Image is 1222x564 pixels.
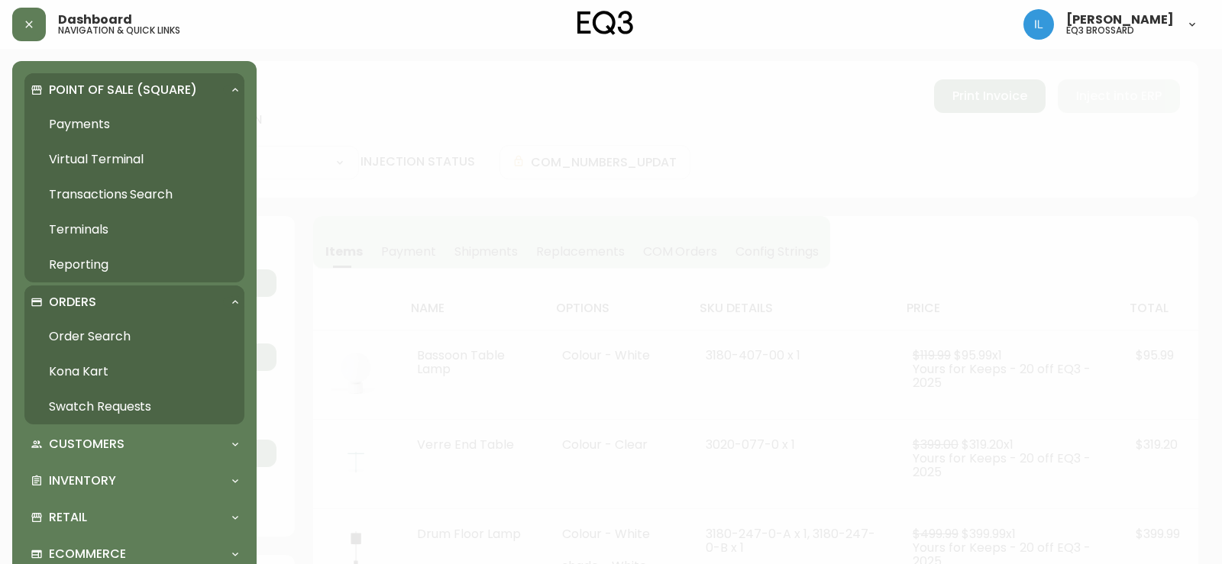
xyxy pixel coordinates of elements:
a: Payments [24,107,244,142]
a: Kona Kart [24,354,244,389]
p: Customers [49,436,124,453]
a: Order Search [24,319,244,354]
a: Reporting [24,247,244,282]
a: Virtual Terminal [24,142,244,177]
p: Inventory [49,472,116,489]
div: Inventory [24,464,244,498]
p: Point of Sale (Square) [49,82,197,98]
a: Transactions Search [24,177,244,212]
div: Retail [24,501,244,534]
p: Retail [49,509,87,526]
div: Customers [24,427,244,461]
span: Dashboard [58,14,132,26]
img: 998f055460c6ec1d1452ac0265469103 [1023,9,1054,40]
div: Point of Sale (Square) [24,73,244,107]
p: Orders [49,294,96,311]
span: [PERSON_NAME] [1066,14,1174,26]
h5: eq3 brossard [1066,26,1134,35]
p: Ecommerce [49,546,126,562]
h5: navigation & quick links [58,26,180,35]
div: Orders [24,285,244,319]
img: logo [577,11,634,35]
a: Swatch Requests [24,389,244,424]
a: Terminals [24,212,244,247]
